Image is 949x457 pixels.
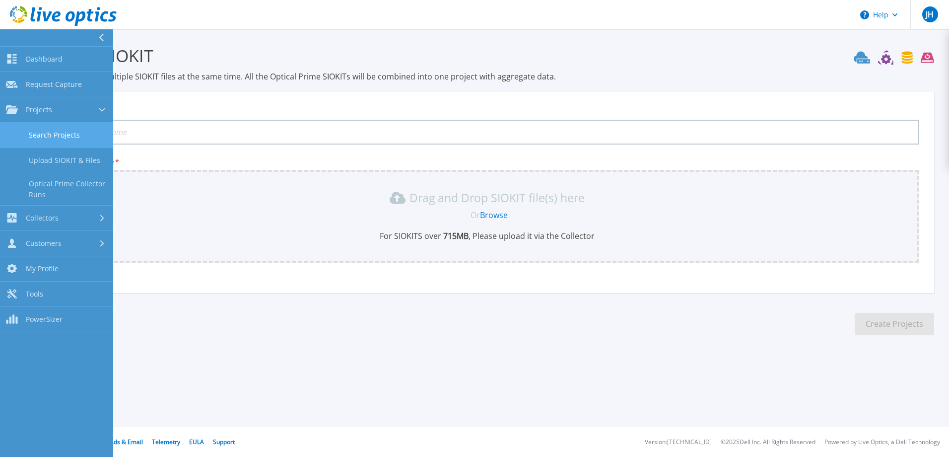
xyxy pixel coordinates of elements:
[645,439,712,446] li: Version: [TECHNICAL_ID]
[61,190,913,241] div: Drag and Drop SIOKIT file(s) here OrBrowseFor SIOKITS over 715MB, Please upload it via the Collector
[40,44,934,67] h3: Upload SIOKIT
[26,214,59,223] span: Collectors
[480,210,508,221] a: Browse
[55,158,919,166] p: Upload SIOKIT file
[26,315,63,324] span: PowerSizer
[40,71,934,82] p: You may upload multiple SIOKIT files at the same time. All the Optical Prime SIOKITs will be comb...
[26,264,59,273] span: My Profile
[471,210,480,221] span: Or
[110,438,143,446] a: Ads & Email
[409,193,585,203] p: Drag and Drop SIOKIT file(s) here
[26,290,43,299] span: Tools
[26,55,63,64] span: Dashboard
[55,120,919,145] input: Enter Project Name
[855,313,934,335] button: Create Projects
[61,230,913,241] p: For SIOKITS over , Please upload it via the Collector
[824,439,940,446] li: Powered by Live Optics, a Dell Technology
[152,438,180,446] a: Telemetry
[441,230,469,241] b: 715 MB
[26,239,62,248] span: Customers
[26,80,82,89] span: Request Capture
[213,438,235,446] a: Support
[926,10,934,18] span: JH
[189,438,204,446] a: EULA
[26,105,52,114] span: Projects
[721,439,815,446] li: © 2025 Dell Inc. All Rights Reserved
